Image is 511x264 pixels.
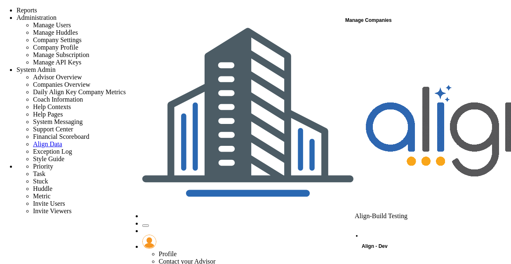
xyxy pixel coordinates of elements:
span: Financial Scoreboard [33,133,89,140]
span: Manage Huddles [33,29,78,36]
span: Daily Align Key Company Metrics [33,88,126,95]
li: Announcements [142,220,407,227]
span: Help Pages [33,111,63,118]
span: Company Settings [33,36,82,43]
span: Task [33,170,45,177]
span: Support Center [33,126,73,133]
a: Align Data [33,140,62,147]
span: Reports [16,7,37,14]
li: Help & Frequently Asked Questions (FAQ) [142,227,407,235]
span: System Admin [16,66,56,73]
img: 28669.Company.photo [142,7,353,218]
span: Manage Users [33,21,71,29]
span: Manage API Keys [33,59,81,66]
span: Priority [33,163,53,170]
span: Help Contexts [33,103,71,110]
span: Exception Log [33,148,72,155]
span: Huddle [33,185,52,192]
span: Profile [159,250,177,257]
span: Invite Users [33,200,65,207]
span: Companies Overview [33,81,90,88]
img: 157261.Person.photo [142,235,156,249]
span: Company Profile [33,44,78,51]
div: Manage Companies [345,15,510,26]
span: Manage Subscription [33,51,89,58]
span: Administration [16,14,57,21]
span: Stuck [33,178,48,185]
span: Metric [33,193,51,200]
span: Coach Information [33,96,83,103]
span: System Messaging [33,118,82,125]
span: Invite Viewers [33,207,71,214]
span: Advisor Overview [33,74,82,81]
span: Style Guide [33,155,64,162]
span: Align - Dev [362,243,388,249]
